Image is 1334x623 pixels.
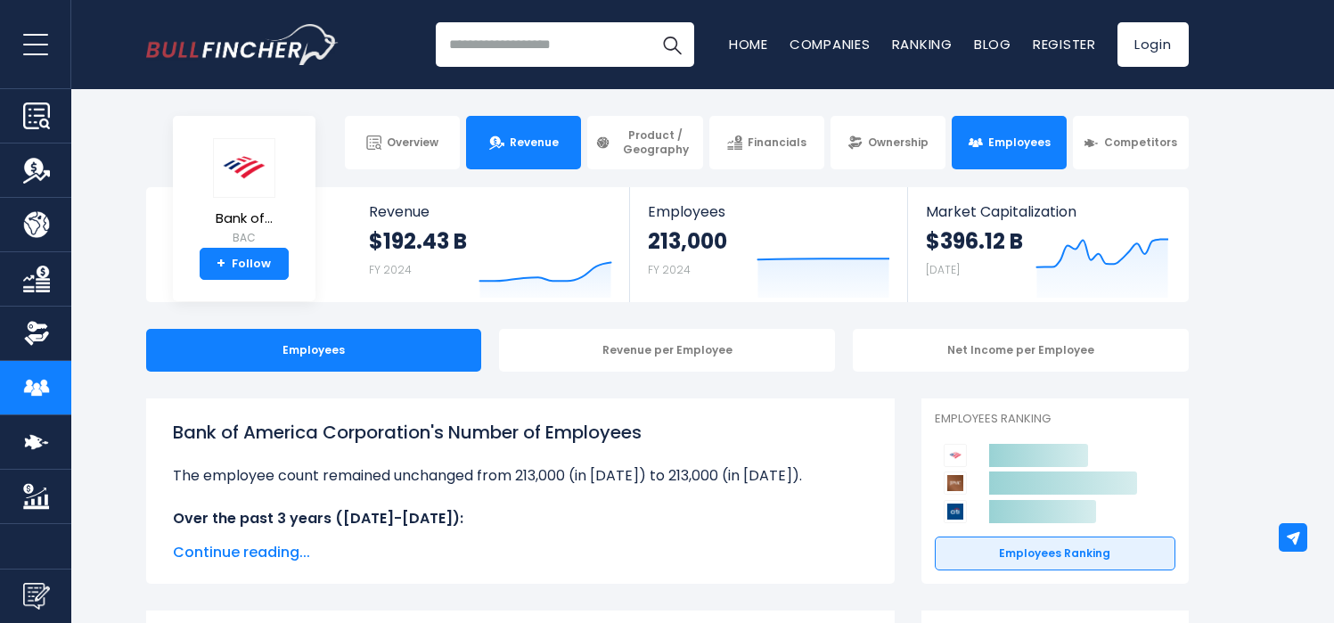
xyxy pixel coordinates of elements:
li: The employee count remained unchanged from 213,000 (in [DATE]) to 213,000 (in [DATE]). [173,465,868,487]
span: Financials [748,135,806,150]
a: Employees 213,000 FY 2024 [630,187,907,302]
strong: $396.12 B [926,227,1023,255]
a: Register [1033,35,1096,53]
small: FY 2024 [369,262,412,277]
span: Competitors [1104,135,1177,150]
a: Revenue $192.43 B FY 2024 [351,187,630,302]
img: Citigroup competitors logo [944,500,967,523]
img: JPMorgan Chase & Co. competitors logo [944,471,967,495]
div: Revenue per Employee [499,329,835,372]
li: at Bank of America Corporation was 213,000 in fiscal year [DATE]. [173,529,868,572]
a: Financials [709,116,824,169]
div: Employees [146,329,482,372]
span: Revenue [510,135,559,150]
a: Login [1117,22,1189,67]
strong: + [217,256,225,272]
small: [DATE] [926,262,960,277]
a: Competitors [1073,116,1188,169]
img: Bullfincher logo [146,24,339,65]
a: Revenue [466,116,581,169]
b: The highest number of employees [191,529,440,550]
span: Continue reading... [173,542,868,563]
strong: $192.43 B [369,227,467,255]
a: Ranking [892,35,953,53]
div: Net Income per Employee [853,329,1189,372]
img: Bank of America Corporation competitors logo [944,444,967,467]
strong: 213,000 [648,227,727,255]
span: Bank of... [213,211,275,226]
a: Employees [952,116,1067,169]
small: BAC [213,230,275,246]
a: Overview [345,116,460,169]
span: Ownership [868,135,929,150]
a: Ownership [831,116,945,169]
p: Employees Ranking [935,412,1175,427]
a: Product / Geography [587,116,702,169]
a: Go to homepage [146,24,338,65]
span: Employees [648,203,889,220]
span: Revenue [369,203,612,220]
a: Employees Ranking [935,537,1175,570]
img: Ownership [23,320,50,347]
b: Over the past 3 years ([DATE]-[DATE]): [173,508,463,529]
small: FY 2024 [648,262,691,277]
span: Market Capitalization [926,203,1168,220]
a: Companies [790,35,871,53]
span: Product / Geography [616,128,694,156]
span: Overview [387,135,438,150]
button: Search [650,22,694,67]
a: +Follow [200,248,289,280]
a: Home [729,35,768,53]
a: Market Capitalization $396.12 B [DATE] [908,187,1186,302]
h1: Bank of America Corporation's Number of Employees [173,419,868,446]
a: Blog [974,35,1011,53]
a: Bank of... BAC [212,137,276,249]
span: Employees [988,135,1051,150]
